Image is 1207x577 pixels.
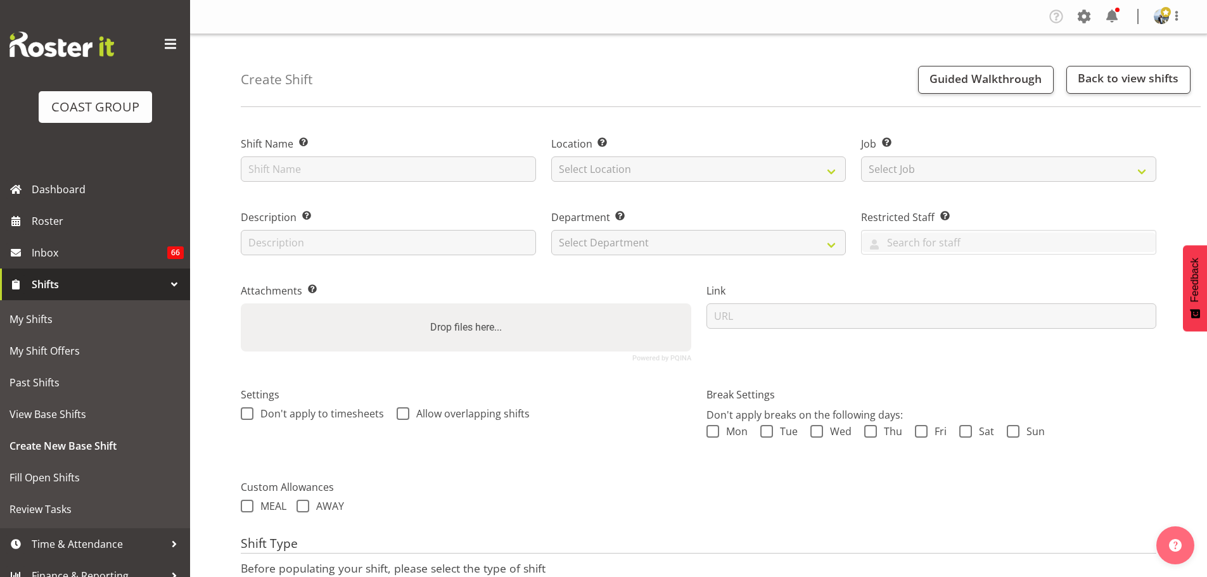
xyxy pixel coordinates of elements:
span: Review Tasks [10,500,181,519]
a: Create New Base Shift [3,430,187,462]
a: My Shift Offers [3,335,187,367]
img: Rosterit website logo [10,32,114,57]
span: Sat [972,425,994,438]
label: Settings [241,387,691,402]
span: Don't apply to timesheets [253,407,384,420]
span: Guided Walkthrough [929,71,1042,86]
span: Tue [773,425,798,438]
label: Drop files here... [425,315,507,340]
span: Dashboard [32,180,184,199]
label: Restricted Staff [861,210,1156,225]
span: My Shifts [10,310,181,329]
input: Description [241,230,536,255]
label: Location [551,136,846,151]
input: Shift Name [241,156,536,182]
label: Shift Name [241,136,536,151]
a: Past Shifts [3,367,187,398]
input: Search for staff [862,232,1156,252]
img: help-xxl-2.png [1169,539,1182,552]
label: Custom Allowances [241,479,1156,495]
span: View Base Shifts [10,405,181,424]
label: Attachments [241,283,691,298]
a: My Shifts [3,303,187,335]
span: Sun [1019,425,1045,438]
a: Review Tasks [3,493,187,525]
h4: Create Shift [241,72,312,87]
label: Link [706,283,1157,298]
button: Guided Walkthrough [918,66,1054,94]
a: Back to view shifts [1066,66,1191,94]
p: Don't apply breaks on the following days: [706,407,1157,422]
span: MEAL [253,500,286,512]
img: brittany-taylorf7b938a58e78977fad4baecaf99ae47c.png [1154,9,1169,24]
button: Feedback - Show survey [1183,245,1207,331]
span: Allow overlapping shifts [409,407,530,420]
div: COAST GROUP [51,98,139,117]
span: Inbox [32,243,167,262]
span: AWAY [309,500,344,512]
span: Mon [719,425,748,438]
p: Before populating your shift, please select the type of shift [241,561,1156,575]
span: Roster [32,212,184,231]
label: Description [241,210,536,225]
span: Fri [928,425,947,438]
span: Feedback [1189,258,1201,302]
span: Shifts [32,275,165,294]
span: Past Shifts [10,373,181,392]
span: Fill Open Shifts [10,468,181,487]
label: Job [861,136,1156,151]
a: View Base Shifts [3,398,187,430]
span: Thu [877,425,902,438]
a: Fill Open Shifts [3,462,187,493]
label: Department [551,210,846,225]
a: Powered by PQINA [632,355,691,361]
span: Create New Base Shift [10,436,181,455]
input: URL [706,303,1157,329]
span: Wed [823,425,852,438]
span: My Shift Offers [10,341,181,360]
span: 66 [167,246,184,259]
label: Break Settings [706,387,1157,402]
span: Time & Attendance [32,535,165,554]
h4: Shift Type [241,536,1156,554]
